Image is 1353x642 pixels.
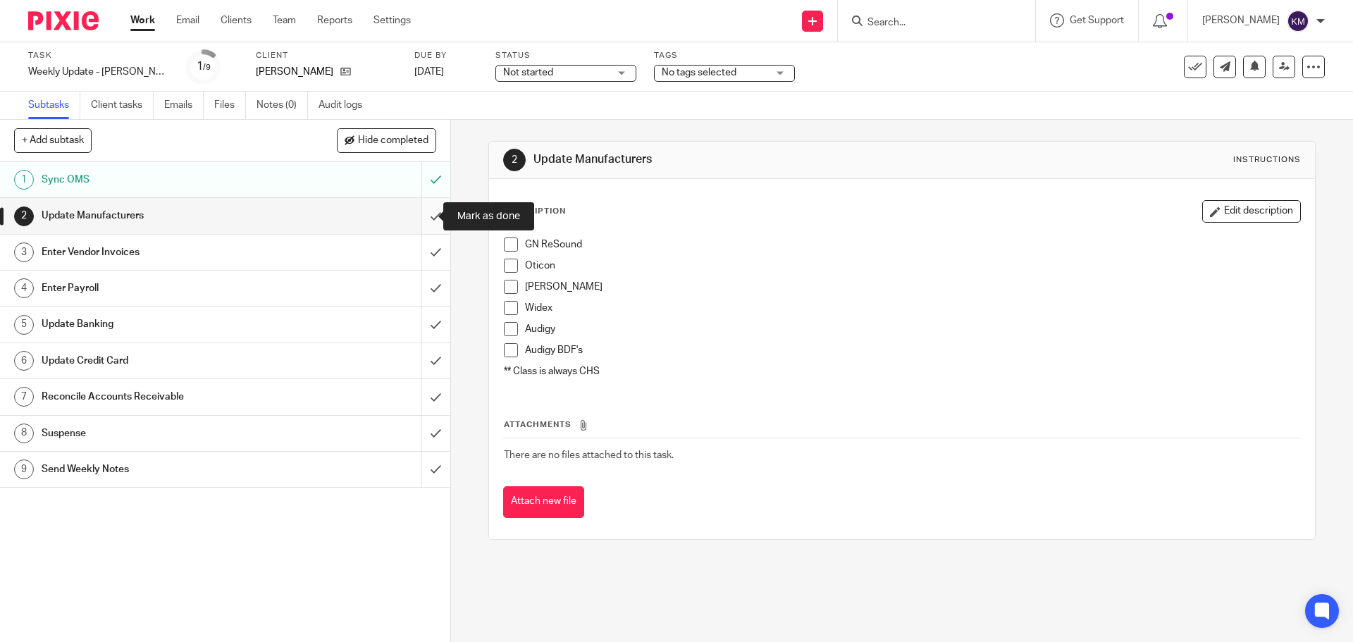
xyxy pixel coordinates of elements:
div: 9 [14,459,34,479]
div: Instructions [1233,154,1301,166]
a: Notes (0) [257,92,308,119]
div: 2 [503,149,526,171]
a: Team [273,13,296,27]
span: Get Support [1070,16,1124,25]
h1: Reconcile Accounts Receivable [42,386,285,407]
div: 3 [14,242,34,262]
div: 7 [14,387,34,407]
span: Hide completed [358,135,428,147]
a: Client tasks [91,92,154,119]
p: Oticon [525,259,1299,273]
span: Attachments [504,421,572,428]
span: Not started [503,68,553,78]
h1: Update Banking [42,314,285,335]
span: No tags selected [662,68,736,78]
a: Files [214,92,246,119]
div: Weekly Update - Carter [28,65,169,79]
a: Reports [317,13,352,27]
p: Description [503,206,566,217]
a: Email [176,13,199,27]
button: Hide completed [337,128,436,152]
div: Weekly Update - [PERSON_NAME] [28,65,169,79]
a: Work [130,13,155,27]
a: Emails [164,92,204,119]
div: 6 [14,351,34,371]
p: [PERSON_NAME] [525,280,1299,294]
img: Pixie [28,11,99,30]
h1: Enter Vendor Invoices [42,242,285,263]
label: Tags [654,50,795,61]
div: 4 [14,278,34,298]
h1: Update Manufacturers [42,205,285,226]
p: Audigy [525,322,1299,336]
div: 1 [14,170,34,190]
h1: Send Weekly Notes [42,459,285,480]
small: /9 [203,63,211,71]
div: 5 [14,315,34,335]
a: Audit logs [319,92,373,119]
label: Client [256,50,397,61]
label: Status [495,50,636,61]
button: Attach new file [503,486,584,518]
input: Search [866,17,993,30]
h1: Suspense [42,423,285,444]
a: Subtasks [28,92,80,119]
a: Clients [221,13,252,27]
p: [PERSON_NAME] [1202,13,1280,27]
h1: Enter Payroll [42,278,285,299]
span: [DATE] [414,67,444,77]
button: Edit description [1202,200,1301,223]
div: 2 [14,206,34,226]
h1: Sync OMS [42,169,285,190]
label: Task [28,50,169,61]
a: Settings [373,13,411,27]
h1: Update Manufacturers [533,152,932,167]
button: + Add subtask [14,128,92,152]
p: Widex [525,301,1299,315]
label: Due by [414,50,478,61]
p: GN ReSound [525,237,1299,252]
p: [PERSON_NAME] [256,65,333,79]
p: Audigy BDF's [525,343,1299,357]
span: There are no files attached to this task. [504,450,674,460]
h1: Update Credit Card [42,350,285,371]
img: svg%3E [1287,10,1309,32]
div: 8 [14,424,34,443]
div: 1 [197,58,211,75]
p: ** Class is always CHS [504,364,1299,378]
